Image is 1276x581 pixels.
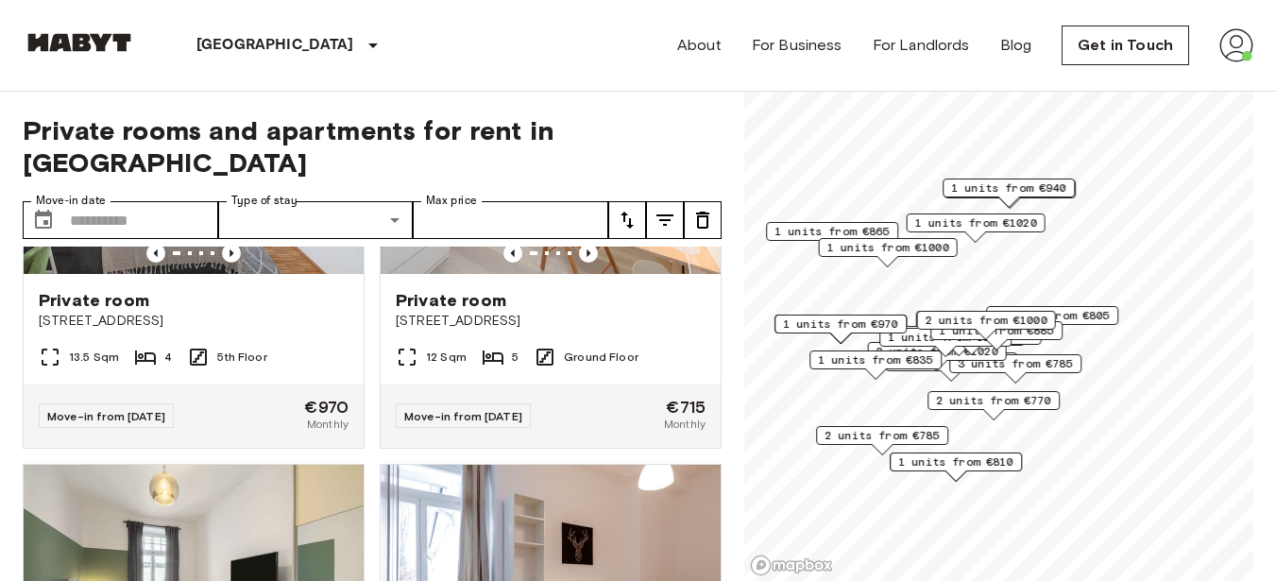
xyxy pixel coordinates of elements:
[396,312,706,331] span: [STREET_ADDRESS]
[69,349,119,366] span: 13.5 Sqm
[898,453,1013,470] span: 1 units from €810
[304,399,349,416] span: €970
[818,351,933,368] span: 1 units from €835
[816,426,948,455] div: Map marker
[949,354,1081,384] div: Map marker
[1062,26,1189,65] a: Get in Touch
[943,179,1075,208] div: Map marker
[917,311,1056,340] div: Map marker
[890,453,1022,482] div: Map marker
[579,244,598,263] button: Previous image
[827,239,949,256] span: 1 units from €1000
[666,399,706,416] span: €715
[911,327,1033,344] span: 1 units from €1010
[23,114,722,179] span: Private rooms and apartments for rent in [GEOGRAPHIC_DATA]
[512,349,519,366] span: 5
[39,289,149,312] span: Private room
[1219,28,1253,62] img: avatar
[23,33,136,52] img: Habyt
[426,349,467,366] span: 12 Sqm
[951,179,1066,197] span: 1 units from €940
[426,193,477,209] label: Max price
[783,316,898,333] span: 1 units from €970
[907,214,1046,243] div: Map marker
[307,416,349,433] span: Monthly
[380,46,722,449] a: Marketing picture of unit DE-02-073-02MPrevious imagePrevious imagePrivate room[STREET_ADDRESS]12...
[222,244,241,263] button: Previous image
[608,201,646,239] button: tune
[1000,34,1032,57] a: Blog
[774,315,907,344] div: Map marker
[684,201,722,239] button: tune
[986,306,1118,335] div: Map marker
[231,193,298,209] label: Type of stay
[819,238,958,267] div: Map marker
[766,222,898,251] div: Map marker
[664,416,706,433] span: Monthly
[752,34,842,57] a: For Business
[503,244,522,263] button: Previous image
[47,409,165,423] span: Move-in from [DATE]
[677,34,722,57] a: About
[926,312,1047,329] span: 2 units from €1000
[36,193,106,209] label: Move-in date
[825,427,940,444] span: 2 units from €785
[404,409,522,423] span: Move-in from [DATE]
[164,349,172,366] span: 4
[146,244,165,263] button: Previous image
[774,223,890,240] span: 1 units from €865
[23,46,365,449] a: Marketing picture of unit DE-02-022-004-01HFPrevious imagePrevious imagePrivate room[STREET_ADDRE...
[196,34,354,57] p: [GEOGRAPHIC_DATA]
[936,392,1051,409] span: 2 units from €770
[873,34,970,57] a: For Landlords
[750,555,833,576] a: Mapbox logo
[927,391,1060,420] div: Map marker
[396,289,506,312] span: Private room
[915,214,1037,231] span: 1 units from €1020
[564,349,638,366] span: Ground Floor
[646,201,684,239] button: tune
[39,312,349,331] span: [STREET_ADDRESS]
[995,307,1110,324] span: 1 units from €805
[916,311,1055,340] div: Map marker
[217,349,266,366] span: 5th Floor
[958,355,1073,372] span: 3 units from €785
[25,201,62,239] button: Choose date
[809,350,942,380] div: Map marker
